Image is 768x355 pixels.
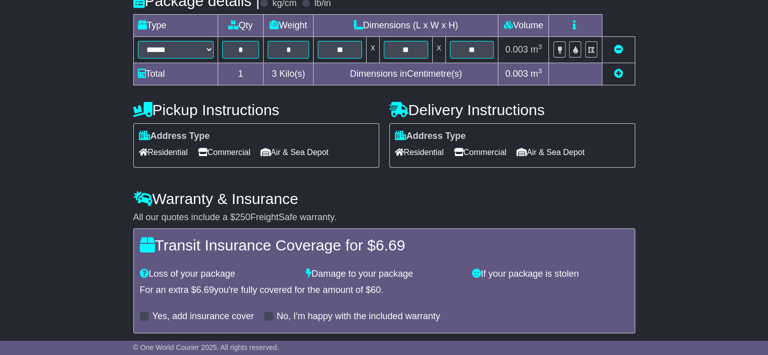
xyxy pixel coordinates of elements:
span: m [531,44,542,55]
td: 1 [218,63,264,85]
td: Volume [498,15,549,37]
div: Damage to your package [301,269,467,280]
span: Commercial [198,144,250,160]
h4: Delivery Instructions [389,102,635,118]
label: Yes, add insurance cover [152,311,254,322]
td: Dimensions (L x W x H) [314,15,498,37]
td: x [432,37,445,63]
span: Air & Sea Depot [517,144,585,160]
td: Total [133,63,218,85]
span: 3 [272,69,277,79]
td: Weight [264,15,314,37]
span: 0.003 [505,44,528,55]
a: Add new item [614,69,623,79]
span: 6.69 [376,237,405,253]
h4: Transit Insurance Coverage for $ [140,237,629,253]
sup: 3 [538,43,542,50]
span: Residential [395,144,444,160]
td: Qty [218,15,264,37]
td: Type [133,15,218,37]
sup: 3 [538,67,542,75]
span: 250 [235,212,250,222]
h4: Pickup Instructions [133,102,379,118]
span: m [531,69,542,79]
label: No, I'm happy with the included warranty [277,311,440,322]
h4: Warranty & Insurance [133,190,635,207]
span: © One World Courier 2025. All rights reserved. [133,343,279,351]
label: Address Type [395,131,466,142]
td: Kilo(s) [264,63,314,85]
td: x [366,37,379,63]
div: Loss of your package [135,269,301,280]
span: 6.69 [196,285,214,295]
span: Residential [139,144,188,160]
a: Remove this item [614,44,623,55]
div: If your package is stolen [467,269,633,280]
span: 0.003 [505,69,528,79]
span: Air & Sea Depot [261,144,329,160]
label: Address Type [139,131,210,142]
div: All our quotes include a $ FreightSafe warranty. [133,212,635,223]
span: 60 [371,285,381,295]
div: For an extra $ you're fully covered for the amount of $ . [140,285,629,296]
span: Commercial [454,144,506,160]
td: Dimensions in Centimetre(s) [314,63,498,85]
